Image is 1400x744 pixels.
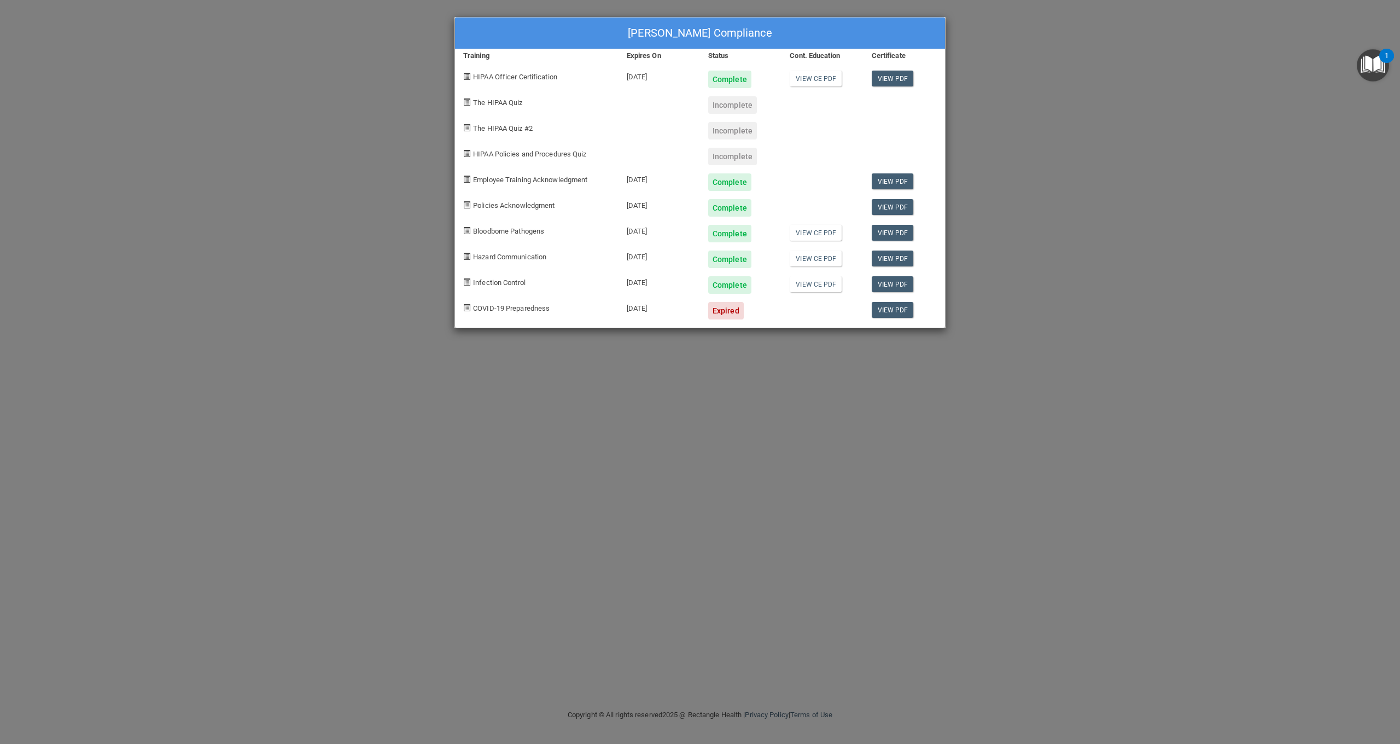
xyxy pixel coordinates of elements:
span: COVID-19 Preparedness [473,304,550,312]
span: Infection Control [473,278,526,287]
a: View CE PDF [790,276,842,292]
div: Certificate [864,49,945,62]
div: Complete [708,251,751,268]
span: Policies Acknowledgment [473,201,555,210]
span: The HIPAA Quiz #2 [473,124,533,132]
a: View PDF [872,302,914,318]
a: View PDF [872,173,914,189]
a: View CE PDF [790,225,842,241]
div: [DATE] [619,62,700,88]
div: [DATE] [619,294,700,319]
a: View PDF [872,251,914,266]
div: Complete [708,71,751,88]
div: [DATE] [619,165,700,191]
div: Incomplete [708,148,757,165]
div: Complete [708,276,751,294]
div: Training [455,49,619,62]
div: Expires On [619,49,700,62]
a: View CE PDF [790,71,842,86]
div: Expired [708,302,744,319]
div: [DATE] [619,217,700,242]
span: Bloodborne Pathogens [473,227,544,235]
span: Employee Training Acknowledgment [473,176,587,184]
div: [DATE] [619,268,700,294]
a: View PDF [872,71,914,86]
a: View CE PDF [790,251,842,266]
a: View PDF [872,225,914,241]
div: Complete [708,199,751,217]
a: View PDF [872,276,914,292]
div: Complete [708,173,751,191]
span: Hazard Communication [473,253,546,261]
div: [PERSON_NAME] Compliance [455,18,945,49]
div: [DATE] [619,242,700,268]
div: Status [700,49,781,62]
span: HIPAA Policies and Procedures Quiz [473,150,586,158]
div: 1 [1385,56,1389,70]
a: View PDF [872,199,914,215]
div: Incomplete [708,122,757,139]
div: Complete [708,225,751,242]
div: [DATE] [619,191,700,217]
div: Cont. Education [781,49,863,62]
button: Open Resource Center, 1 new notification [1357,49,1389,82]
div: Incomplete [708,96,757,114]
span: HIPAA Officer Certification [473,73,557,81]
span: The HIPAA Quiz [473,98,522,107]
